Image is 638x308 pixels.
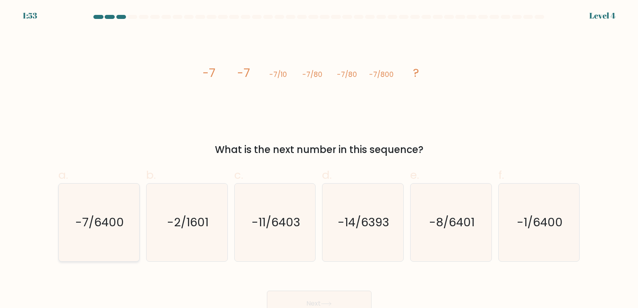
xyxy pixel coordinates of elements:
[589,10,615,22] div: Level 4
[146,167,156,183] span: b.
[302,70,322,79] tspan: -7/80
[237,65,250,81] tspan: -7
[202,65,215,81] tspan: -7
[252,214,300,230] text: -11/6403
[58,167,68,183] span: a.
[322,167,332,183] span: d.
[338,214,390,230] text: -14/6393
[75,214,124,230] text: -7/6400
[410,167,419,183] span: e.
[167,214,209,230] text: -2/1601
[337,70,357,79] tspan: -7/80
[429,214,475,230] text: -8/6401
[269,70,287,79] tspan: -7/10
[517,214,563,230] text: -1/6400
[63,143,575,157] div: What is the next number in this sequence?
[234,167,243,183] span: c.
[23,10,37,22] div: 1:53
[369,70,394,79] tspan: -7/800
[498,167,504,183] span: f.
[413,65,419,81] tspan: ?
